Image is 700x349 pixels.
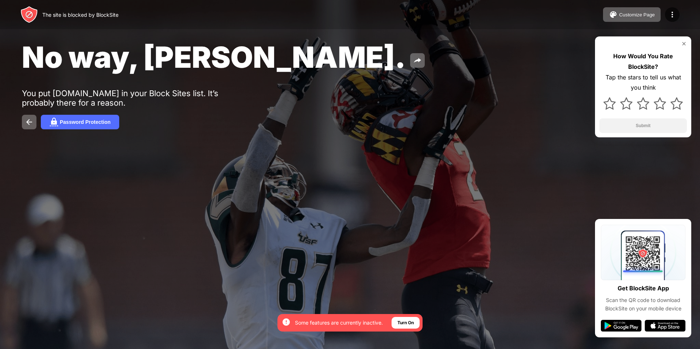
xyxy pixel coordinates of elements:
[295,319,383,326] div: Some features are currently inactive.
[22,39,406,75] span: No way, [PERSON_NAME].
[60,119,110,125] div: Password Protection
[50,118,58,126] img: password.svg
[22,89,247,107] div: You put [DOMAIN_NAME] in your Block Sites list. It’s probably there for a reason.
[603,97,616,110] img: star.svg
[20,6,38,23] img: header-logo.svg
[599,51,687,72] div: How Would You Rate BlockSite?
[601,296,685,313] div: Scan the QR code to download BlockSite on your mobile device
[41,115,119,129] button: Password Protection
[637,97,649,110] img: star.svg
[42,12,118,18] div: The site is blocked by BlockSite
[25,118,34,126] img: back.svg
[601,320,642,332] img: google-play.svg
[413,56,422,65] img: share.svg
[668,10,677,19] img: menu-icon.svg
[599,118,687,133] button: Submit
[609,10,618,19] img: pallet.svg
[282,318,291,326] img: error-circle-white.svg
[618,283,669,294] div: Get BlockSite App
[645,320,685,332] img: app-store.svg
[620,97,633,110] img: star.svg
[670,97,683,110] img: star.svg
[603,7,661,22] button: Customize Page
[397,319,414,326] div: Turn On
[681,41,687,47] img: rate-us-close.svg
[619,12,655,17] div: Customize Page
[601,225,685,280] img: qrcode.svg
[654,97,666,110] img: star.svg
[599,72,687,93] div: Tap the stars to tell us what you think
